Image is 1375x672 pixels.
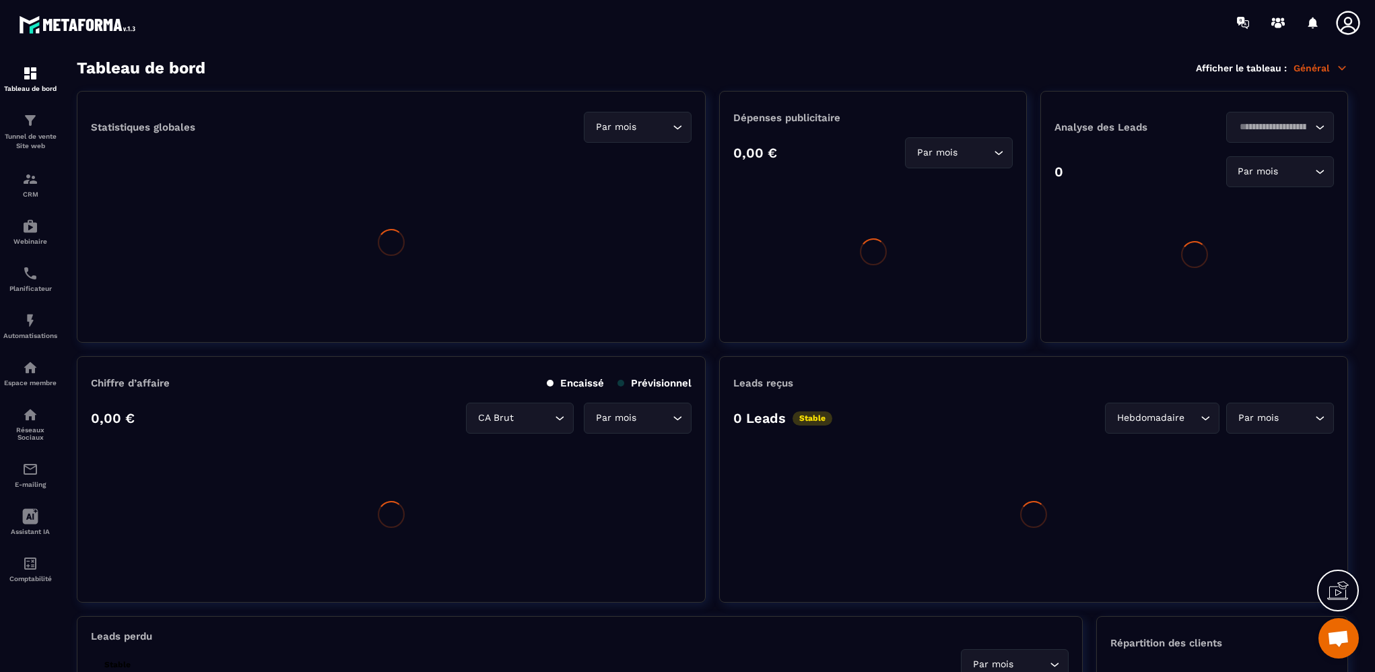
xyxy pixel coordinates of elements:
[22,218,38,234] img: automations
[905,137,1013,168] div: Search for option
[3,238,57,245] p: Webinaire
[1114,411,1187,426] span: Hebdomadaire
[639,411,669,426] input: Search for option
[793,411,832,426] p: Stable
[1281,164,1312,179] input: Search for option
[3,349,57,397] a: automationsautomationsEspace membre
[3,55,57,102] a: formationformationTableau de bord
[3,285,57,292] p: Planificateur
[91,121,195,133] p: Statistiques globales
[547,377,604,389] p: Encaissé
[19,12,140,37] img: logo
[91,377,170,389] p: Chiffre d’affaire
[22,265,38,281] img: scheduler
[3,302,57,349] a: automationsautomationsAutomatisations
[22,312,38,329] img: automations
[733,145,777,161] p: 0,00 €
[1281,411,1312,426] input: Search for option
[733,112,1013,124] p: Dépenses publicitaire
[960,145,991,160] input: Search for option
[584,403,692,434] div: Search for option
[3,85,57,92] p: Tableau de bord
[3,426,57,441] p: Réseaux Sociaux
[77,59,205,77] h3: Tableau de bord
[22,112,38,129] img: formation
[466,403,574,434] div: Search for option
[91,630,152,642] p: Leads perdu
[1235,120,1312,135] input: Search for option
[3,191,57,198] p: CRM
[22,556,38,572] img: accountant
[1016,657,1046,672] input: Search for option
[733,410,786,426] p: 0 Leads
[1196,63,1287,73] p: Afficher le tableau :
[3,161,57,208] a: formationformationCRM
[3,575,57,582] p: Comptabilité
[1187,411,1197,426] input: Search for option
[1235,411,1281,426] span: Par mois
[584,112,692,143] div: Search for option
[98,658,137,672] p: Stable
[3,132,57,151] p: Tunnel de vente Site web
[3,102,57,161] a: formationformationTunnel de vente Site web
[1294,62,1348,74] p: Général
[516,411,551,426] input: Search for option
[3,255,57,302] a: schedulerschedulerPlanificateur
[3,451,57,498] a: emailemailE-mailing
[22,171,38,187] img: formation
[1054,121,1194,133] p: Analyse des Leads
[1054,164,1063,180] p: 0
[22,407,38,423] img: social-network
[3,481,57,488] p: E-mailing
[22,461,38,477] img: email
[1226,156,1334,187] div: Search for option
[22,65,38,81] img: formation
[3,498,57,545] a: Assistant IA
[1226,403,1334,434] div: Search for option
[3,208,57,255] a: automationsautomationsWebinaire
[617,377,692,389] p: Prévisionnel
[3,332,57,339] p: Automatisations
[733,377,793,389] p: Leads reçus
[1318,618,1359,659] div: Ouvrir le chat
[3,397,57,451] a: social-networksocial-networkRéseaux Sociaux
[593,120,639,135] span: Par mois
[593,411,639,426] span: Par mois
[1235,164,1281,179] span: Par mois
[639,120,669,135] input: Search for option
[475,411,516,426] span: CA Brut
[1226,112,1334,143] div: Search for option
[970,657,1016,672] span: Par mois
[22,360,38,376] img: automations
[91,410,135,426] p: 0,00 €
[3,545,57,593] a: accountantaccountantComptabilité
[3,528,57,535] p: Assistant IA
[1110,637,1334,649] p: Répartition des clients
[914,145,960,160] span: Par mois
[3,379,57,387] p: Espace membre
[1105,403,1219,434] div: Search for option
